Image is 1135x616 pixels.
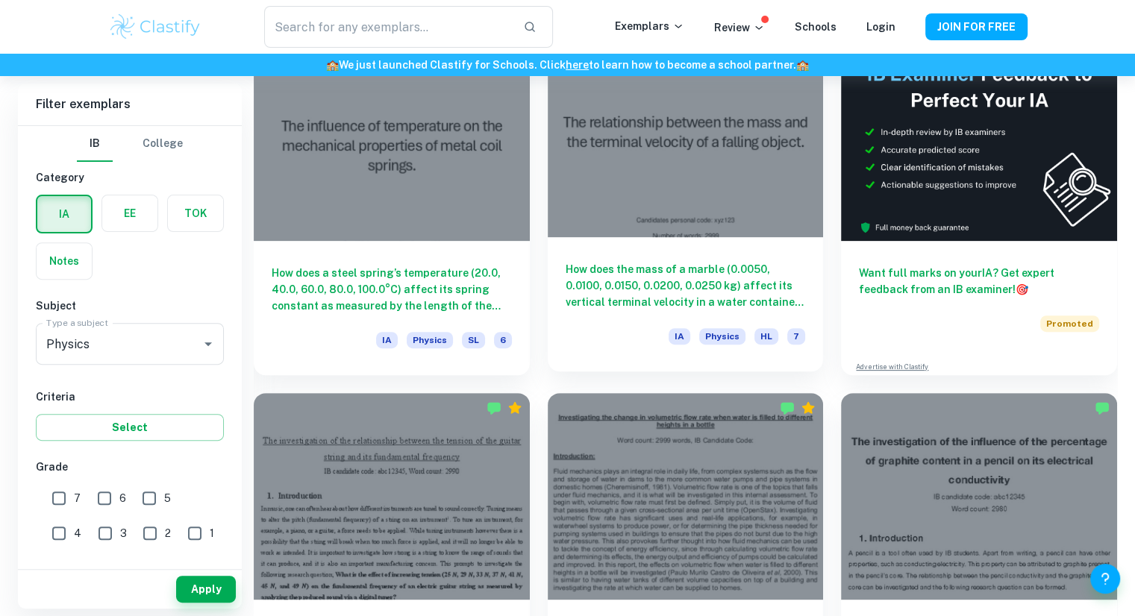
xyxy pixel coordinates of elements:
a: How does a steel spring’s temperature (20.0, 40.0, 60.0, 80.0, 100.0°C) affect its spring constan... [254,34,530,375]
button: Open [198,333,219,354]
img: Clastify logo [108,12,203,42]
span: 2 [165,525,171,541]
span: 🏫 [796,59,809,71]
h6: Want full marks on your IA ? Get expert feedback from an IB examiner! [859,265,1099,298]
button: Help and Feedback [1090,564,1120,594]
span: 5 [164,490,171,506]
span: 7 [74,490,81,506]
button: College [143,126,183,162]
button: IA [37,196,91,232]
button: EE [102,195,157,231]
h6: We just launched Clastify for Schools. Click to learn how to become a school partner. [3,57,1132,73]
div: Premium [801,400,816,415]
button: Select [36,414,224,441]
div: Premium [507,400,522,415]
button: TOK [168,195,223,231]
input: Search for any exemplars... [264,6,510,48]
span: HL [754,328,778,345]
span: 6 [119,490,126,506]
p: Exemplars [615,18,684,34]
button: Notes [37,243,92,279]
img: Thumbnail [841,34,1117,241]
a: Want full marks on yourIA? Get expert feedback from an IB examiner!PromotedAdvertise with Clastify [841,34,1117,375]
span: IA [376,332,398,348]
a: How does the mass of a marble (0.0050, 0.0100, 0.0150, 0.0200, 0.0250 kg) affect its vertical ter... [548,34,824,375]
span: 6 [494,332,512,348]
a: Schools [795,21,837,33]
a: Login [866,21,895,33]
span: 🏫 [326,59,339,71]
div: Filter type choice [77,126,183,162]
span: 1 [210,525,214,541]
img: Marked [780,400,795,415]
a: here [566,59,589,71]
a: Advertise with Clastify [856,362,928,372]
span: SL [462,332,485,348]
h6: Criteria [36,389,224,405]
span: 🎯 [1016,283,1028,295]
span: Physics [699,328,745,345]
p: Review [714,19,765,36]
label: Type a subject [46,316,108,329]
button: JOIN FOR FREE [925,13,1028,40]
h6: How does a steel spring’s temperature (20.0, 40.0, 60.0, 80.0, 100.0°C) affect its spring constan... [272,265,512,314]
span: Promoted [1040,315,1099,332]
button: Apply [176,576,236,603]
img: Marked [1095,400,1110,415]
h6: Subject [36,298,224,314]
h6: How does the mass of a marble (0.0050, 0.0100, 0.0150, 0.0200, 0.0250 kg) affect its vertical ter... [566,261,806,310]
span: 7 [787,328,805,345]
span: IA [669,328,690,345]
span: Physics [407,332,453,348]
h6: Grade [36,459,224,475]
h6: Filter exemplars [18,84,242,125]
h6: Category [36,169,224,186]
img: Marked [487,400,501,415]
span: 3 [120,525,127,541]
button: IB [77,126,113,162]
span: 4 [74,525,81,541]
